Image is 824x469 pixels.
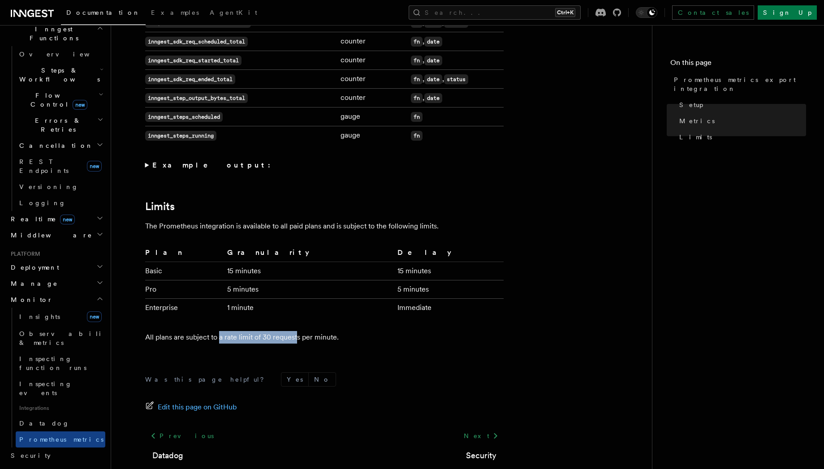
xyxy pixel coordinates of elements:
code: fn [411,112,423,122]
span: Insights [19,313,60,320]
span: Steps & Workflows [16,66,100,84]
span: Versioning [19,183,78,190]
code: fn [411,37,423,47]
span: Cancellation [16,141,93,150]
td: 15 minutes [224,262,394,280]
span: Monitor [7,295,53,304]
code: date [424,93,442,103]
a: Versioning [16,179,105,195]
a: Observability & metrics [16,326,105,351]
a: Security [466,449,496,462]
td: counter [337,70,407,89]
code: date [424,74,442,84]
h4: On this page [670,57,806,72]
button: Yes [281,373,308,386]
a: Next [458,428,504,444]
span: Datadog [19,420,69,427]
span: Integrations [16,401,105,415]
code: inngest_step_output_bytes_total [145,93,248,103]
button: Search...Ctrl+K [409,5,581,20]
a: Limits [145,200,175,213]
span: Limits [679,133,712,142]
code: fn [411,131,423,141]
summary: Example output: [145,159,504,172]
span: Realtime [7,215,75,224]
button: Deployment [7,259,105,275]
button: No [309,373,336,386]
strong: Example output: [152,161,276,169]
a: Overview [16,46,105,62]
button: Steps & Workflows [16,62,105,87]
td: Pro [145,280,224,299]
a: Insightsnew [16,308,105,326]
button: Middleware [7,227,105,243]
a: Logging [16,195,105,211]
kbd: Ctrl+K [555,8,575,17]
span: new [73,100,87,110]
a: Limits [676,129,806,145]
button: Manage [7,275,105,292]
span: Overview [19,51,112,58]
code: fn [411,74,423,84]
span: Metrics [679,116,715,125]
span: AgentKit [210,9,257,16]
td: , [407,89,503,108]
span: Security [11,452,51,459]
code: status [444,74,468,84]
td: gauge [337,126,407,145]
span: Observability & metrics [19,330,112,346]
a: Prometheus metrics [16,431,105,447]
td: , [407,51,503,70]
th: Delay [394,247,503,262]
td: Immediate [394,299,503,317]
td: 1 minute [224,299,394,317]
span: new [60,215,75,224]
td: 15 minutes [394,262,503,280]
span: Inngest Functions [7,25,97,43]
span: Deployment [7,263,59,272]
span: Edit this page on GitHub [158,401,237,413]
p: All plans are subject to a rate limit of 30 requests per minute. [145,331,504,344]
code: inngest_steps_scheduled [145,112,223,122]
span: Prometheus metrics export integration [674,75,806,93]
a: Documentation [61,3,146,25]
a: Prometheus metrics export integration [670,72,806,97]
a: Edit this page on GitHub [145,401,237,413]
td: gauge [337,108,407,126]
a: Inspecting events [16,376,105,401]
span: Inspecting events [19,380,72,396]
td: counter [337,32,407,51]
a: Sign Up [758,5,817,20]
button: Errors & Retries [16,112,105,138]
div: Monitor [7,308,105,447]
a: AgentKit [204,3,263,24]
a: REST Endpointsnew [16,154,105,179]
td: counter [337,51,407,70]
span: REST Endpoints [19,158,69,174]
span: Errors & Retries [16,116,97,134]
code: inngest_sdk_req_scheduled_total [145,37,248,47]
td: , [407,32,503,51]
span: new [87,311,102,322]
a: Contact sales [672,5,754,20]
a: Previous [145,428,219,444]
code: inngest_sdk_req_started_total [145,56,242,65]
span: Flow Control [16,91,99,109]
span: Platform [7,250,40,258]
th: Plan [145,247,224,262]
button: Cancellation [16,138,105,154]
span: Setup [679,100,703,109]
code: fn [411,56,423,65]
p: The Prometheus integration is available to all paid plans and is subject to the following limits. [145,220,504,232]
span: Logging [19,199,66,207]
td: , , [407,70,503,89]
a: Metrics [676,113,806,129]
td: Basic [145,262,224,280]
td: Enterprise [145,299,224,317]
span: Examples [151,9,199,16]
td: 5 minutes [224,280,394,299]
button: Flow Controlnew [16,87,105,112]
span: new [87,161,102,172]
a: Setup [676,97,806,113]
a: Security [7,447,105,464]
